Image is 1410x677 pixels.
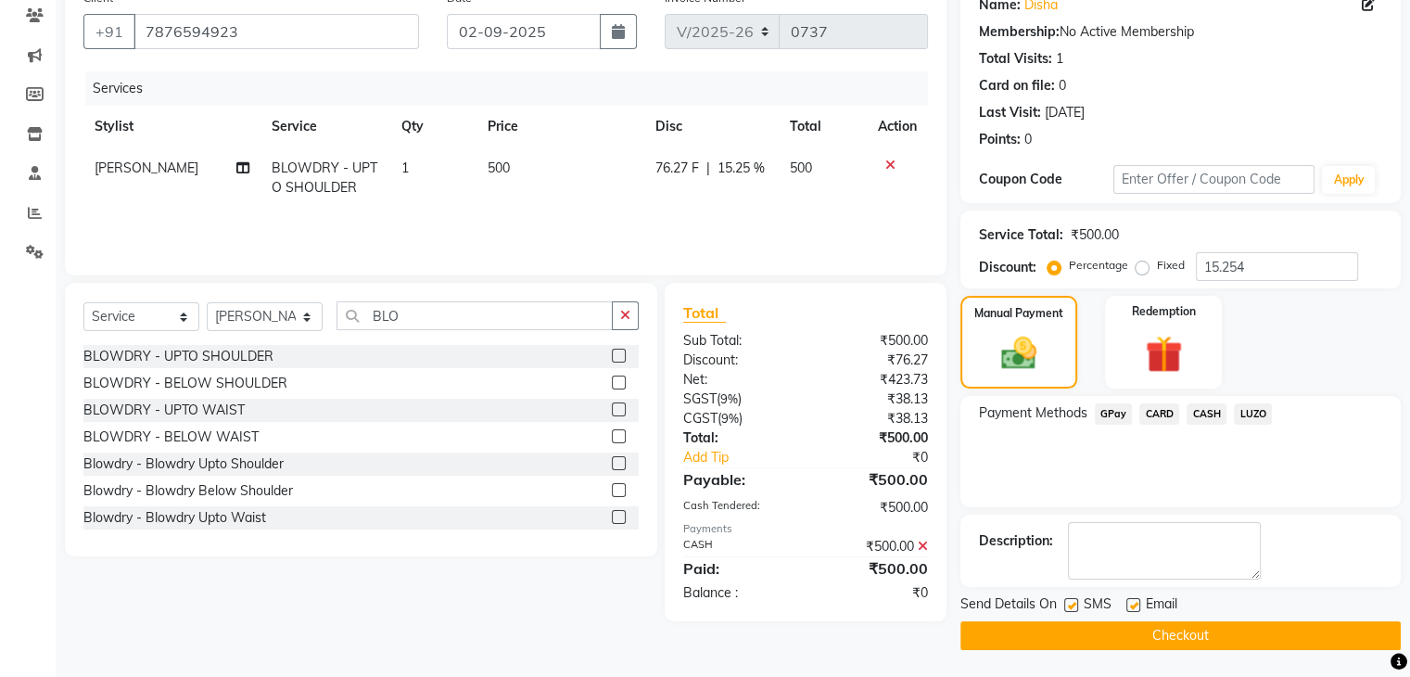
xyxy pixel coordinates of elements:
span: Payment Methods [979,403,1087,423]
div: Balance : [669,583,806,603]
div: Services [85,71,942,106]
th: Qty [390,106,476,147]
div: Total Visits: [979,49,1052,69]
span: SGST [683,390,717,407]
div: 0 [1024,130,1032,149]
th: Total [779,106,866,147]
span: BLOWDRY - UPTO SHOULDER [272,160,377,196]
th: Service [260,106,390,147]
span: CASH [1187,403,1226,425]
div: ( ) [669,390,806,409]
span: 15.25 % [718,159,765,178]
span: 500 [488,160,510,176]
div: Blowdry - Blowdry Below Shoulder [83,481,293,501]
span: CGST [683,410,718,427]
div: Card on file: [979,76,1055,96]
span: GPay [1095,403,1133,425]
input: Enter Offer / Coupon Code [1113,165,1315,194]
span: SMS [1084,594,1111,618]
div: Blowdry - Blowdry Upto Waist [83,508,266,528]
th: Price [476,106,644,147]
div: ₹500.00 [806,537,942,556]
div: 1 [1056,49,1063,69]
span: 9% [720,391,738,406]
div: Blowdry - Blowdry Upto Shoulder [83,454,284,474]
div: Description: [979,531,1053,551]
span: 1 [401,160,409,176]
button: Apply [1322,166,1375,194]
div: Last Visit: [979,103,1041,122]
span: LUZO [1234,403,1272,425]
div: Payments [683,521,928,537]
label: Redemption [1132,303,1196,320]
div: [DATE] [1045,103,1085,122]
div: ₹0 [806,583,942,603]
div: Discount: [979,258,1036,277]
th: Disc [644,106,779,147]
img: _gift.svg [1134,331,1194,377]
div: ₹500.00 [806,428,942,448]
div: ₹38.13 [806,409,942,428]
div: ₹500.00 [806,557,942,580]
span: CARD [1139,403,1179,425]
span: Email [1146,594,1177,618]
th: Stylist [83,106,260,147]
span: Send Details On [960,594,1057,618]
span: 9% [721,411,739,426]
div: ₹500.00 [806,498,942,517]
div: Points: [979,130,1021,149]
span: 500 [790,160,812,176]
div: Paid: [669,557,806,580]
span: Total [683,303,726,323]
a: Add Tip [669,448,828,467]
div: BLOWDRY - BELOW SHOULDER [83,374,287,393]
div: Payable: [669,468,806,491]
div: ₹38.13 [806,390,942,409]
div: BLOWDRY - UPTO SHOULDER [83,347,273,366]
input: Search by Name/Mobile/Email/Code [133,14,419,49]
label: Manual Payment [974,305,1063,322]
div: ₹76.27 [806,351,942,370]
div: BLOWDRY - BELOW WAIST [83,428,259,447]
div: Service Total: [979,225,1063,245]
input: Search or Scan [337,301,613,330]
img: _cash.svg [990,333,1048,374]
div: Discount: [669,351,806,370]
div: CASH [669,537,806,556]
div: BLOWDRY - UPTO WAIST [83,401,245,420]
div: Coupon Code [979,170,1113,189]
div: ₹500.00 [806,468,942,491]
div: ₹423.73 [806,370,942,390]
div: Membership: [979,22,1060,42]
th: Action [867,106,928,147]
div: Cash Tendered: [669,498,806,517]
span: | [706,159,710,178]
div: ₹500.00 [1071,225,1119,245]
div: ₹0 [828,448,941,467]
div: ₹500.00 [806,331,942,351]
label: Percentage [1069,257,1128,274]
div: Total: [669,428,806,448]
div: Sub Total: [669,331,806,351]
span: [PERSON_NAME] [95,160,198,176]
div: 0 [1059,76,1066,96]
label: Fixed [1157,257,1185,274]
button: Checkout [960,621,1401,650]
div: No Active Membership [979,22,1382,42]
div: Net: [669,370,806,390]
button: +91 [83,14,135,49]
span: 76.27 F [655,159,699,178]
div: ( ) [669,409,806,428]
